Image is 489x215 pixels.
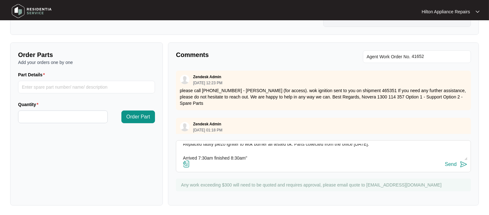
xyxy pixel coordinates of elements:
[193,74,221,79] p: Zendesk Admin
[193,81,222,85] p: [DATE] 12:23 PM
[476,10,479,13] img: dropdown arrow
[180,75,190,84] img: user.svg
[18,59,155,66] p: Add your orders one by one
[183,160,190,168] img: file-attachment-doc.svg
[193,122,221,127] p: Zendesk Admin
[179,144,467,160] textarea: Have forwarded email to Plumbing to action. Please see below Gas Tecg notes from todays visit. "D...
[176,50,319,59] p: Comments
[193,128,222,132] p: [DATE] 01:18 PM
[460,161,467,168] img: send-icon.svg
[18,50,155,59] p: Order Parts
[445,160,467,169] button: Send
[445,161,457,167] div: Send
[18,101,41,108] label: Quantity
[121,111,155,123] button: Order Part
[180,87,467,106] p: please call [PHONE_NUMBER] - [PERSON_NAME] (for access). wok ignition sent to you on shipment 465...
[180,122,190,131] img: user.svg
[18,72,48,78] label: Part Details
[421,9,470,15] p: Hilton Appliance Repairs
[18,81,155,93] input: Part Details
[10,2,54,21] img: residentia service logo
[18,111,107,123] input: Quantity
[412,53,467,60] input: Add Agent Work Order No.
[126,113,150,121] span: Order Part
[367,53,410,60] span: Agent Work Order No.
[181,182,468,188] p: Any work exceeding $300 will need to be quoted and requires approval, please email quote to [EMAI...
